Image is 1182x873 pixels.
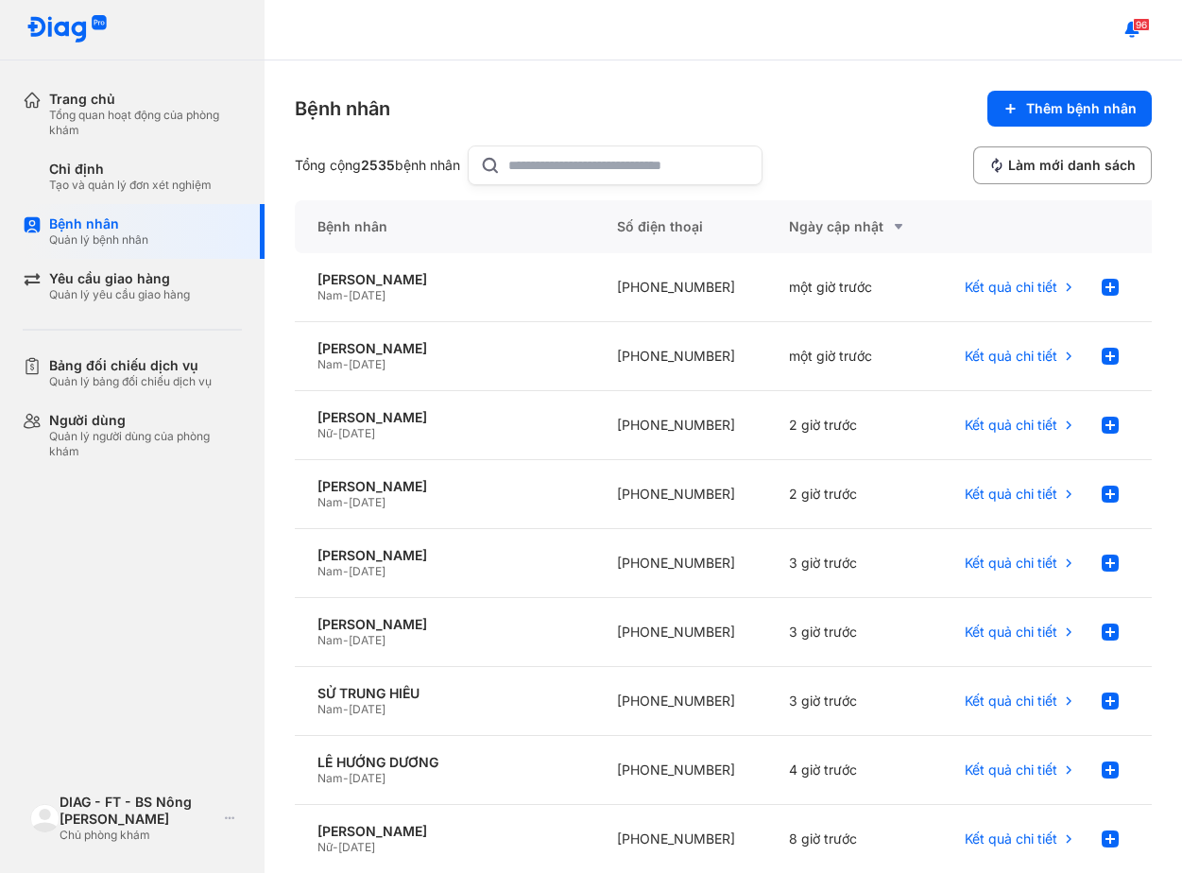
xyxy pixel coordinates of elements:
div: một giờ trước [766,253,937,322]
div: [PERSON_NAME] [317,478,572,495]
span: Nam [317,564,343,578]
img: logo [26,15,108,44]
span: [DATE] [349,633,385,647]
div: Quản lý người dùng của phòng khám [49,429,242,459]
button: Thêm bệnh nhân [987,91,1152,127]
div: [PERSON_NAME] [317,409,572,426]
div: [PHONE_NUMBER] [594,460,765,529]
div: [PERSON_NAME] [317,616,572,633]
div: Quản lý bệnh nhân [49,232,148,248]
span: - [343,564,349,578]
span: Kết quả chi tiết [965,348,1057,365]
span: - [343,702,349,716]
div: Bệnh nhân [295,95,390,122]
span: Kết quả chi tiết [965,762,1057,779]
div: Chủ phòng khám [60,828,217,843]
span: Nam [317,357,343,371]
span: Nữ [317,426,333,440]
div: Ngày cập nhật [789,215,915,238]
span: Kết quả chi tiết [965,417,1057,434]
span: - [333,840,338,854]
img: logo [30,804,60,833]
div: 2 giờ trước [766,460,937,529]
span: 96 [1133,18,1150,31]
div: Tạo và quản lý đơn xét nghiệm [49,178,212,193]
div: LÊ HƯỚNG DƯƠNG [317,754,572,771]
span: - [343,288,349,302]
div: 3 giờ trước [766,667,937,736]
div: Yêu cầu giao hàng [49,270,190,287]
span: Nam [317,771,343,785]
span: Nữ [317,840,333,854]
div: Chỉ định [49,161,212,178]
span: [DATE] [338,840,375,854]
span: [DATE] [349,702,385,716]
span: - [343,357,349,371]
span: Kết quả chi tiết [965,830,1057,847]
div: Người dùng [49,412,242,429]
span: Làm mới danh sách [1008,157,1136,174]
div: [PHONE_NUMBER] [594,598,765,667]
span: Kết quả chi tiết [965,486,1057,503]
div: Trang chủ [49,91,242,108]
span: 2535 [361,157,395,173]
div: Quản lý bảng đối chiếu dịch vụ [49,374,212,389]
span: Nam [317,633,343,647]
span: [DATE] [338,426,375,440]
div: [PHONE_NUMBER] [594,667,765,736]
div: Bệnh nhân [49,215,148,232]
div: 2 giờ trước [766,391,937,460]
div: [PERSON_NAME] [317,547,572,564]
div: [PHONE_NUMBER] [594,391,765,460]
div: [PERSON_NAME] [317,271,572,288]
div: [PHONE_NUMBER] [594,529,765,598]
span: Kết quả chi tiết [965,555,1057,572]
span: Kết quả chi tiết [965,693,1057,710]
div: SỬ TRUNG HIẾU [317,685,572,702]
div: Quản lý yêu cầu giao hàng [49,287,190,302]
span: - [343,495,349,509]
div: [PHONE_NUMBER] [594,322,765,391]
button: Làm mới danh sách [973,146,1152,184]
span: [DATE] [349,357,385,371]
span: Kết quả chi tiết [965,279,1057,296]
div: 4 giờ trước [766,736,937,805]
div: Tổng cộng bệnh nhân [295,157,460,174]
div: Tổng quan hoạt động của phòng khám [49,108,242,138]
div: Số điện thoại [594,200,765,253]
div: Bệnh nhân [295,200,594,253]
span: [DATE] [349,495,385,509]
span: - [333,426,338,440]
div: [PHONE_NUMBER] [594,736,765,805]
div: [PERSON_NAME] [317,823,572,840]
span: Thêm bệnh nhân [1026,100,1137,117]
span: [DATE] [349,564,385,578]
div: một giờ trước [766,322,937,391]
div: Bảng đối chiếu dịch vụ [49,357,212,374]
div: [PHONE_NUMBER] [594,253,765,322]
span: - [343,771,349,785]
div: [PERSON_NAME] [317,340,572,357]
span: Nam [317,495,343,509]
span: Nam [317,702,343,716]
div: 3 giờ trước [766,529,937,598]
div: DIAG - FT - BS Nông [PERSON_NAME] [60,794,217,828]
span: - [343,633,349,647]
span: [DATE] [349,288,385,302]
span: Kết quả chi tiết [965,624,1057,641]
div: 3 giờ trước [766,598,937,667]
span: [DATE] [349,771,385,785]
span: Nam [317,288,343,302]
